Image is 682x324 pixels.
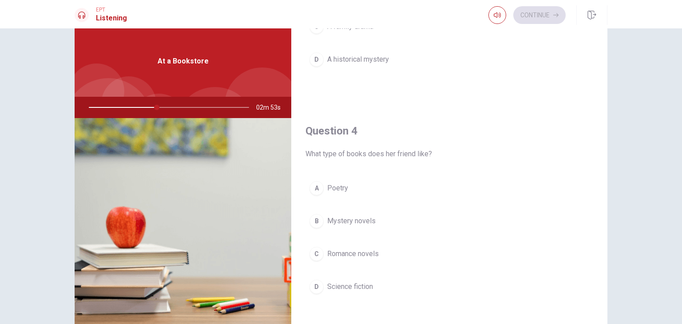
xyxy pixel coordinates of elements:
span: Poetry [327,183,348,194]
span: 02m 53s [256,97,288,118]
span: Mystery novels [327,216,376,226]
div: D [309,52,324,67]
span: Romance novels [327,249,379,259]
button: DA historical mystery [305,48,593,71]
span: What type of books does her friend like? [305,149,593,159]
div: A [309,181,324,195]
span: At a Bookstore [158,56,209,67]
span: A historical mystery [327,54,389,65]
h4: Question 4 [305,124,593,138]
div: C [309,247,324,261]
button: CRomance novels [305,243,593,265]
button: DScience fiction [305,276,593,298]
div: D [309,280,324,294]
span: Science fiction [327,281,373,292]
span: EPT [96,7,127,13]
div: B [309,214,324,228]
button: BMystery novels [305,210,593,232]
button: APoetry [305,177,593,199]
h1: Listening [96,13,127,24]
